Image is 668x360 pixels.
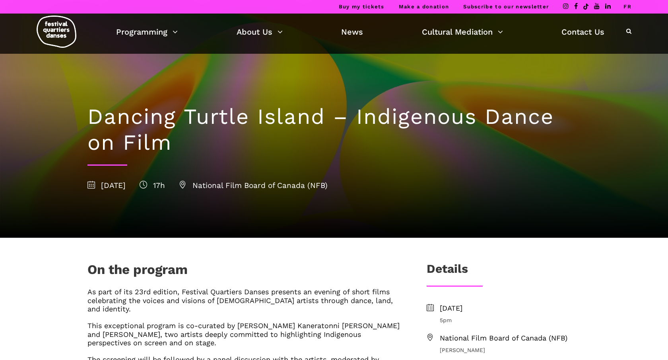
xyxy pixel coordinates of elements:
[399,4,449,10] a: Make a donation
[87,321,401,347] h6: This exceptional program is co-curated by [PERSON_NAME] Kaneratonni [PERSON_NAME] and [PERSON_NAM...
[623,4,631,10] a: FR
[87,181,126,190] span: [DATE]
[440,346,581,354] span: [PERSON_NAME]
[341,25,363,39] a: News
[440,316,581,325] span: 5pm
[37,16,76,48] img: logo-fqd-med
[179,181,328,190] span: National Film Board of Canada (NFB)
[87,262,188,282] h1: On the program
[87,104,581,156] h1: Dancing Turtle Island – Indigenous Dance on Film
[140,181,165,190] span: 17h
[339,4,384,10] a: Buy my tickets
[440,303,581,314] span: [DATE]
[237,25,283,39] a: About Us
[87,288,401,313] h6: As part of its 23rd edition, Festival Quartiers Danses presents an evening of short films celebra...
[463,4,549,10] a: Subscribe to our newsletter
[422,25,503,39] a: Cultural Mediation
[116,25,178,39] a: Programming
[440,333,581,344] span: National Film Board of Canada (NFB)
[427,262,468,282] h3: Details
[561,25,604,39] a: Contact Us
